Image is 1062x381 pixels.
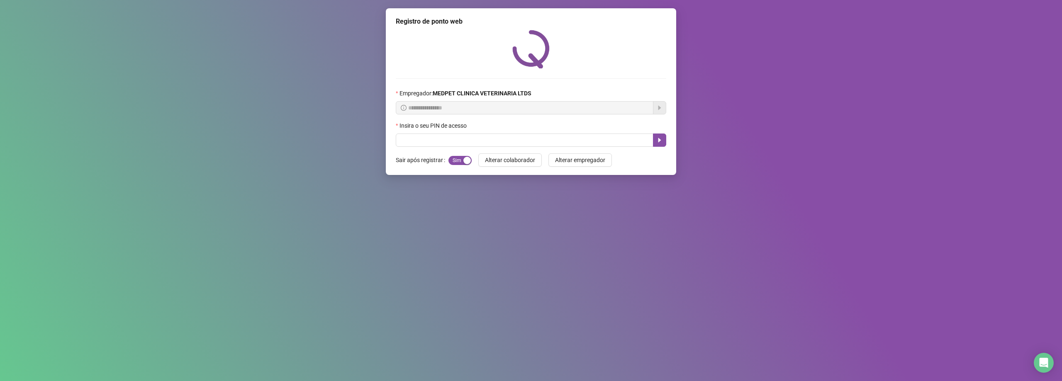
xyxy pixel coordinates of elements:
[396,17,666,27] div: Registro de ponto web
[1034,353,1054,373] div: Open Intercom Messenger
[399,89,531,98] span: Empregador :
[485,155,535,165] span: Alterar colaborador
[656,137,663,143] span: caret-right
[401,105,407,111] span: info-circle
[396,121,472,130] label: Insira o seu PIN de acesso
[433,90,531,97] strong: MEDPET CLINICA VETERINARIA LTDS
[512,30,550,68] img: QRPoint
[555,155,605,165] span: Alterar empregador
[548,153,612,167] button: Alterar empregador
[478,153,542,167] button: Alterar colaborador
[396,153,448,167] label: Sair após registrar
